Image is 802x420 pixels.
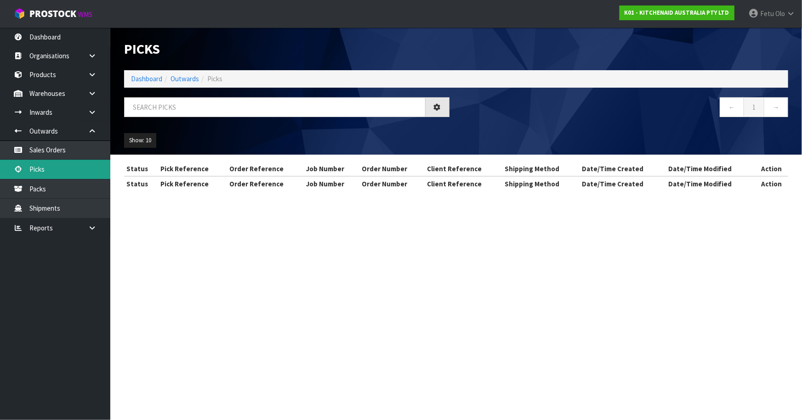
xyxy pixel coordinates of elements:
[360,176,425,191] th: Order Number
[227,162,304,176] th: Order Reference
[625,9,729,17] strong: K01 - KITCHENAID AUSTRALIA PTY LTD
[425,162,502,176] th: Client Reference
[227,176,304,191] th: Order Reference
[124,162,158,176] th: Status
[666,162,755,176] th: Date/Time Modified
[502,176,580,191] th: Shipping Method
[775,9,785,18] span: Olo
[620,6,734,20] a: K01 - KITCHENAID AUSTRALIA PTY LTD
[131,74,162,83] a: Dashboard
[502,162,580,176] th: Shipping Method
[124,133,156,148] button: Show: 10
[463,97,789,120] nav: Page navigation
[124,97,426,117] input: Search picks
[304,176,359,191] th: Job Number
[720,97,744,117] a: ←
[78,10,92,19] small: WMS
[755,162,788,176] th: Action
[580,162,666,176] th: Date/Time Created
[158,162,227,176] th: Pick Reference
[580,176,666,191] th: Date/Time Created
[158,176,227,191] th: Pick Reference
[304,162,359,176] th: Job Number
[755,176,788,191] th: Action
[29,8,76,20] span: ProStock
[360,162,425,176] th: Order Number
[760,9,774,18] span: Fetu
[666,176,755,191] th: Date/Time Modified
[425,176,502,191] th: Client Reference
[14,8,25,19] img: cube-alt.png
[171,74,199,83] a: Outwards
[124,176,158,191] th: Status
[207,74,222,83] span: Picks
[744,97,764,117] a: 1
[764,97,788,117] a: →
[124,41,449,56] h1: Picks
